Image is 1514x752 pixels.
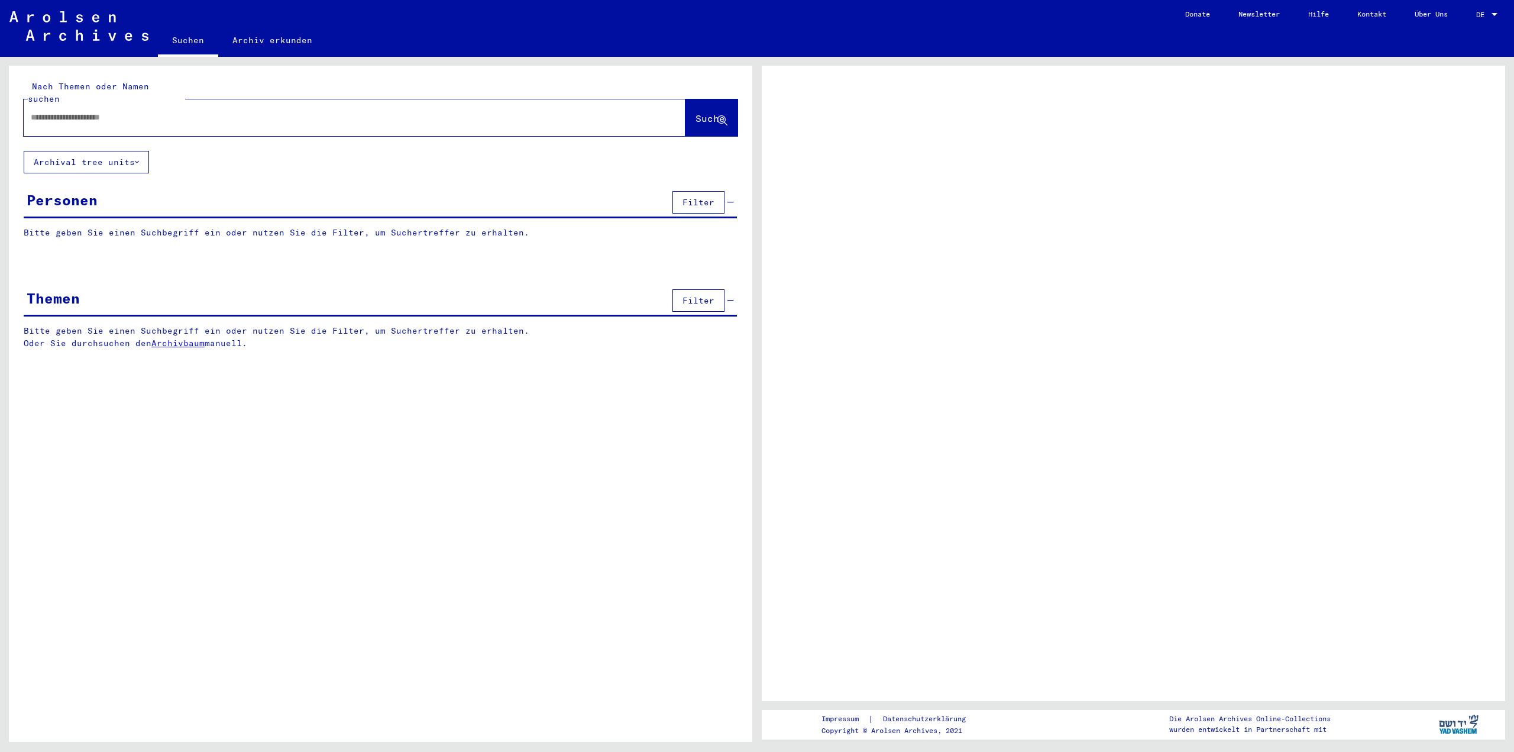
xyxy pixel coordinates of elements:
div: Personen [27,189,98,211]
mat-label: Nach Themen oder Namen suchen [28,81,149,104]
span: Suche [695,112,725,124]
p: Bitte geben Sie einen Suchbegriff ein oder nutzen Sie die Filter, um Suchertreffer zu erhalten. O... [24,325,737,350]
a: Datenschutzerklärung [874,713,980,725]
button: Filter [672,191,724,214]
p: wurden entwickelt in Partnerschaft mit [1169,724,1331,735]
button: Archival tree units [24,151,149,173]
img: yv_logo.png [1437,709,1481,739]
a: Impressum [821,713,868,725]
a: Suchen [158,26,218,57]
span: Filter [682,295,714,306]
div: Themen [27,288,80,309]
button: Suche [685,99,737,136]
button: Filter [672,289,724,312]
a: Archiv erkunden [218,26,326,54]
p: Copyright © Arolsen Archives, 2021 [821,725,980,736]
span: DE [1476,11,1489,19]
div: | [821,713,980,725]
a: Archivbaum [151,338,205,348]
img: Arolsen_neg.svg [9,11,148,41]
p: Die Arolsen Archives Online-Collections [1169,714,1331,724]
p: Bitte geben Sie einen Suchbegriff ein oder nutzen Sie die Filter, um Suchertreffer zu erhalten. [24,227,737,239]
span: Filter [682,197,714,208]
